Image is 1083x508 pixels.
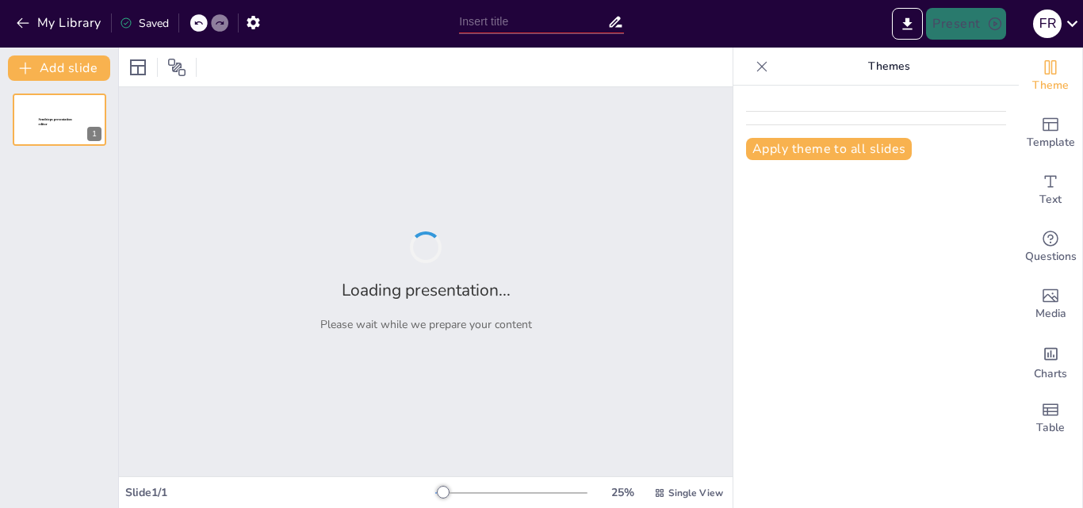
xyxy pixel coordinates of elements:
[1019,48,1082,105] div: Change the overall theme
[1033,10,1062,38] div: F R
[603,485,641,500] div: 25 %
[39,118,72,127] span: Sendsteps presentation editor
[320,317,532,332] p: Please wait while we prepare your content
[167,58,186,77] span: Position
[1019,105,1082,162] div: Add ready made slides
[668,487,723,499] span: Single View
[1032,77,1069,94] span: Theme
[1019,276,1082,333] div: Add images, graphics, shapes or video
[8,55,110,81] button: Add slide
[746,138,912,160] button: Apply theme to all slides
[926,8,1005,40] button: Present
[1035,305,1066,323] span: Media
[13,94,106,146] div: 1
[892,8,923,40] button: Export to PowerPoint
[1033,8,1062,40] button: F R
[1019,390,1082,447] div: Add a table
[125,485,435,500] div: Slide 1 / 1
[342,279,511,301] h2: Loading presentation...
[1036,419,1065,437] span: Table
[120,16,169,31] div: Saved
[1019,219,1082,276] div: Get real-time input from your audience
[12,10,108,36] button: My Library
[775,48,1003,86] p: Themes
[1025,248,1077,265] span: Questions
[1034,365,1067,383] span: Charts
[1019,162,1082,219] div: Add text boxes
[1027,134,1075,151] span: Template
[1039,191,1062,208] span: Text
[1019,333,1082,390] div: Add charts and graphs
[459,10,607,33] input: Insert title
[125,55,151,80] div: Layout
[87,127,101,141] div: 1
